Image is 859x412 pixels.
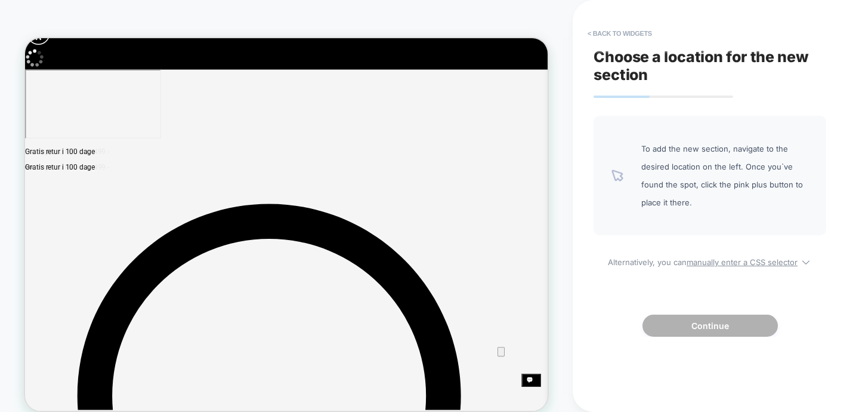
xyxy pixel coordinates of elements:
[594,253,826,267] span: Alternatively, you can
[641,140,808,211] span: To add the new section, navigate to the desired location on the left. Once you`ve found the spot,...
[642,315,778,337] button: Continue
[594,48,809,84] span: Choose a location for the new section
[687,257,798,267] u: manually enter a CSS selector
[582,24,658,43] button: < Back to widgets
[611,170,623,182] img: pointer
